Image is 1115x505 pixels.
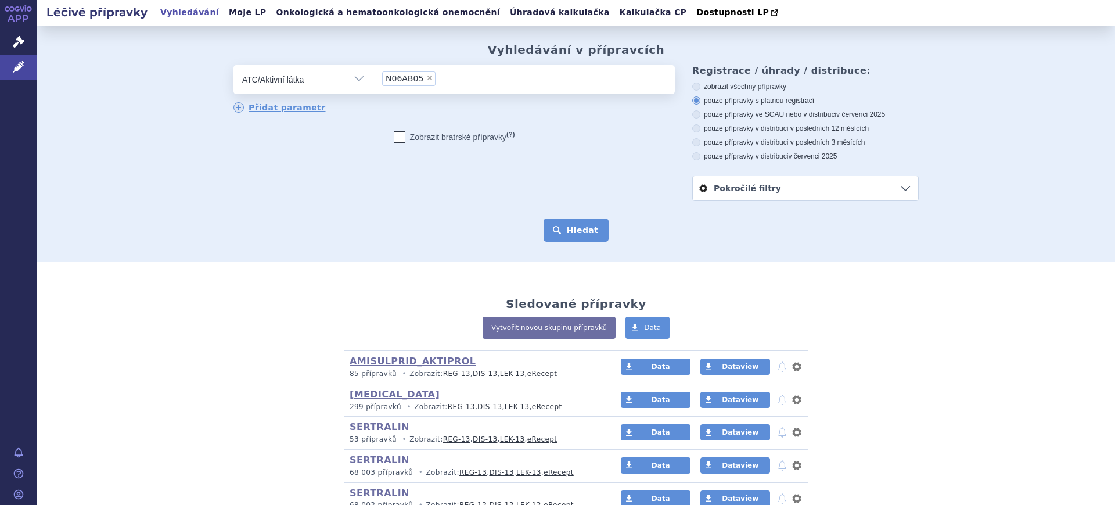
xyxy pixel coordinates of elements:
[776,459,788,472] button: notifikace
[621,424,690,440] a: Data
[693,5,784,21] a: Dostupnosti LP
[399,435,409,445] i: •
[350,370,397,378] span: 85 přípravků
[621,457,690,474] a: Data
[652,363,670,371] span: Data
[350,389,440,400] a: [MEDICAL_DATA]
[700,424,770,440] a: Dataview
[700,457,770,474] a: Dataview
[473,435,497,443] a: DIS-13
[350,435,397,443] span: 53 přípravků
[692,65,919,76] h3: Registrace / úhrady / distribuce:
[693,176,918,200] a: Pokročilé filtry
[350,403,401,411] span: 299 přípravků
[350,402,599,412] p: Zobrazit: , , ,
[37,4,157,20] h2: Léčivé přípravky
[776,425,788,439] button: notifikace
[700,359,770,375] a: Dataview
[477,403,502,411] a: DIS-13
[692,110,919,119] label: pouze přípravky ve SCAU nebo v distribuci
[506,5,613,20] a: Úhradová kalkulačka
[233,102,326,113] a: Přidat parametr
[544,219,609,242] button: Hledat
[386,74,423,83] span: PAROXETIN
[350,356,476,367] a: AMISULPRID_AKTIPROL
[483,317,616,339] a: Vytvořit novou skupinu přípravků
[443,435,470,443] a: REG-13
[692,124,919,133] label: pouze přípravky v distribuci v posledních 12 měsících
[791,459,803,472] button: nastavení
[416,468,426,478] i: •
[488,43,665,57] h2: Vyhledávání v přípravcích
[272,5,503,20] a: Onkologická a hematoonkologická onemocnění
[516,468,541,477] a: LEK-13
[426,74,433,81] span: ×
[836,110,885,119] span: v červenci 2025
[625,317,670,339] a: Data
[791,393,803,407] button: nastavení
[652,495,670,503] span: Data
[722,396,758,404] span: Dataview
[652,428,670,436] span: Data
[722,461,758,470] span: Dataview
[500,370,525,378] a: LEK-13
[722,428,758,436] span: Dataview
[722,495,758,503] span: Dataview
[350,369,599,379] p: Zobrazit: , , ,
[157,5,222,20] a: Vyhledávání
[527,370,557,378] a: eRecept
[489,468,513,477] a: DIS-13
[439,71,445,85] input: N06AB05
[692,152,919,161] label: pouze přípravky v distribuci
[350,468,413,477] span: 68 003 přípravků
[616,5,690,20] a: Kalkulačka CP
[776,393,788,407] button: notifikace
[621,392,690,408] a: Data
[652,396,670,404] span: Data
[652,461,670,470] span: Data
[506,297,646,311] h2: Sledované přípravky
[350,435,599,445] p: Zobrazit: , , ,
[776,360,788,374] button: notifikace
[532,403,562,411] a: eRecept
[225,5,269,20] a: Moje LP
[791,425,803,439] button: nastavení
[399,369,409,379] i: •
[505,403,530,411] a: LEK-13
[350,421,409,432] a: SERTRALIN
[644,324,661,332] span: Data
[696,8,769,17] span: Dostupnosti LP
[788,152,837,160] span: v červenci 2025
[404,402,414,412] i: •
[500,435,525,443] a: LEK-13
[350,454,409,465] a: SERTRALIN
[692,138,919,147] label: pouze přípravky v distribuci v posledních 3 měsících
[791,360,803,374] button: nastavení
[350,488,409,499] a: SERTRALIN
[448,403,475,411] a: REG-13
[350,468,599,478] p: Zobrazit: , , ,
[692,96,919,105] label: pouze přípravky s platnou registrací
[527,435,557,443] a: eRecept
[700,392,770,408] a: Dataview
[692,82,919,91] label: zobrazit všechny přípravky
[394,131,515,143] label: Zobrazit bratrské přípravky
[459,468,487,477] a: REG-13
[544,468,574,477] a: eRecept
[506,131,515,138] abbr: (?)
[621,359,690,375] a: Data
[473,370,497,378] a: DIS-13
[443,370,470,378] a: REG-13
[722,363,758,371] span: Dataview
